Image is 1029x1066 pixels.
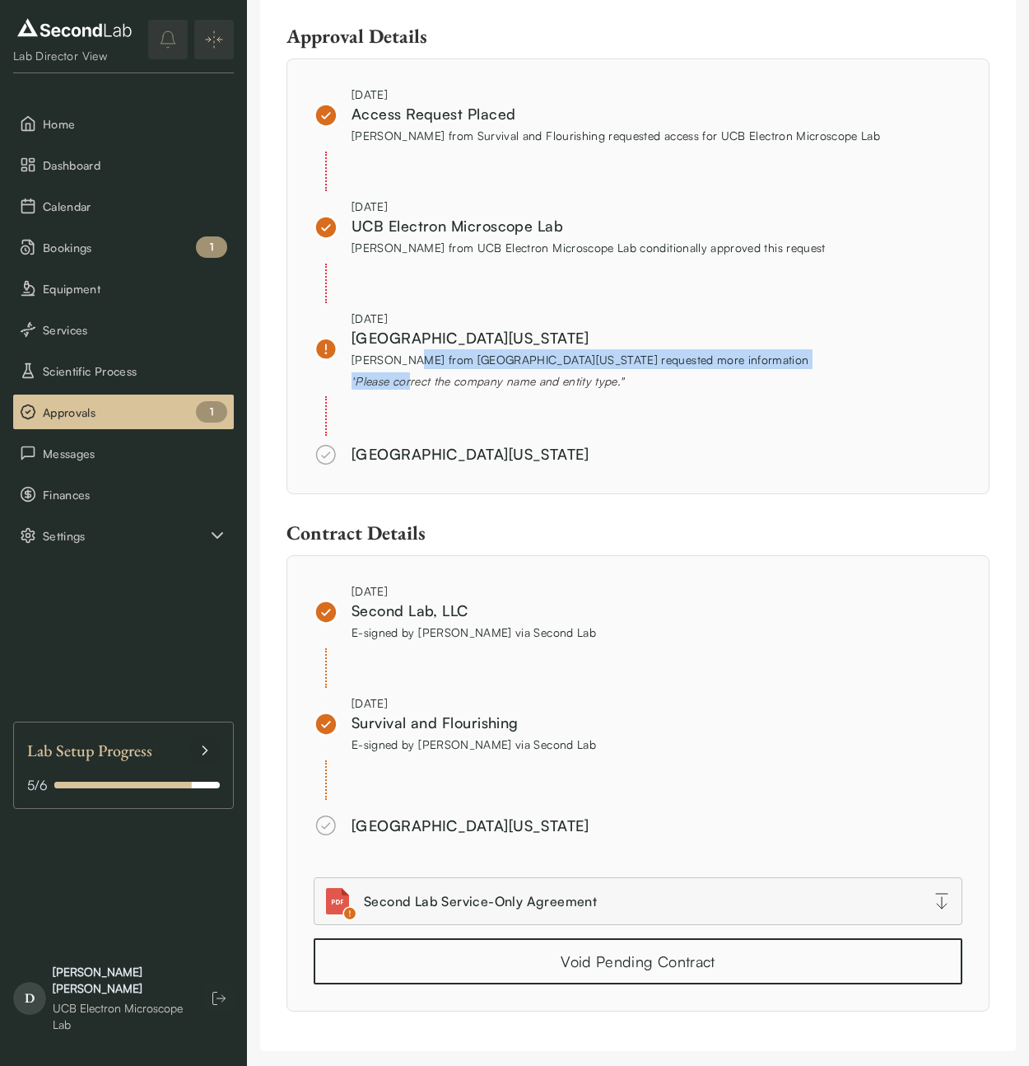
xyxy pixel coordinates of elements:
[43,527,207,545] span: Settings
[43,362,227,380] span: Scientific Process
[352,815,589,837] div: [GEOGRAPHIC_DATA][US_STATE]
[204,984,234,1013] button: Log out
[352,241,826,255] span: [PERSON_NAME] from UCB Electron Microscope Lab conditionally approved this request
[43,157,227,174] span: Dashboard
[314,103,338,128] img: approved
[13,230,234,264] li: Bookings
[352,129,880,143] span: [PERSON_NAME] from Survival and Flourishing requested access for UCB Electron Microscope Lab
[194,20,234,59] button: Expand/Collapse sidebar
[13,477,234,512] button: Finances
[352,215,826,237] div: UCB Electron Microscope Lab
[43,486,227,503] span: Finances
[352,86,880,103] div: [DATE]
[352,625,596,639] span: E-signed by [PERSON_NAME] via Second Lab
[352,310,809,327] div: [DATE]
[43,445,227,462] span: Messages
[314,712,338,736] img: pending_uni_more_info
[352,712,596,734] div: Survival and Flourishing
[43,198,227,215] span: Calendar
[13,15,136,41] img: logo
[314,337,338,362] img: approved
[314,442,338,467] img: approved
[352,737,596,751] span: E-signed by [PERSON_NAME] via Second Lab
[314,877,962,925] a: Attachment icon for pdfCheck icon for pdfSecond Lab Service-Only Agreement
[13,436,234,470] button: Messages
[13,48,136,64] div: Lab Director View
[352,353,809,367] span: [PERSON_NAME] from [GEOGRAPHIC_DATA][US_STATE] requested more information
[13,982,46,1015] span: D
[13,271,234,306] button: Equipment
[43,321,227,339] span: Services
[314,215,338,240] img: approved
[314,600,338,624] img: pending_uni_more_info
[27,775,48,795] span: 5 / 6
[352,103,880,125] div: Access Request Placed
[13,106,234,141] button: Home
[352,443,589,465] div: [GEOGRAPHIC_DATA][US_STATE]
[13,147,234,182] button: Dashboard
[43,239,227,256] span: Bookings
[324,888,351,914] img: Attachment icon for pdf
[352,600,596,622] div: Second Lab, LLC
[43,115,227,133] span: Home
[342,906,357,921] img: Check icon for pdf
[352,694,596,712] div: [DATE]
[43,280,227,297] span: Equipment
[27,736,152,765] span: Lab Setup Progress
[286,24,989,49] div: Approval Details
[13,395,234,429] button: Approvals
[13,518,234,553] div: Settings sub items
[352,372,809,390] div: " Please correct the company name and entity type. "
[13,189,234,223] button: Calendar
[352,582,596,600] div: [DATE]
[148,20,188,59] button: notifications
[53,964,188,997] div: [PERSON_NAME] [PERSON_NAME]
[196,236,227,258] div: 1
[352,198,826,215] div: [DATE]
[43,404,227,421] span: Approvals
[286,521,989,545] div: Contract Details
[13,518,234,553] button: Settings
[364,891,597,911] div: Second Lab Service-Only Agreement
[13,353,234,388] button: Scientific Process
[352,327,809,349] div: [GEOGRAPHIC_DATA][US_STATE]
[314,813,338,838] img: approved
[13,230,234,264] button: Bookings 1 pending
[53,1000,188,1033] div: UCB Electron Microscope Lab
[196,401,227,423] div: 1
[13,312,234,347] button: Services
[314,938,962,984] button: Void Pending Contract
